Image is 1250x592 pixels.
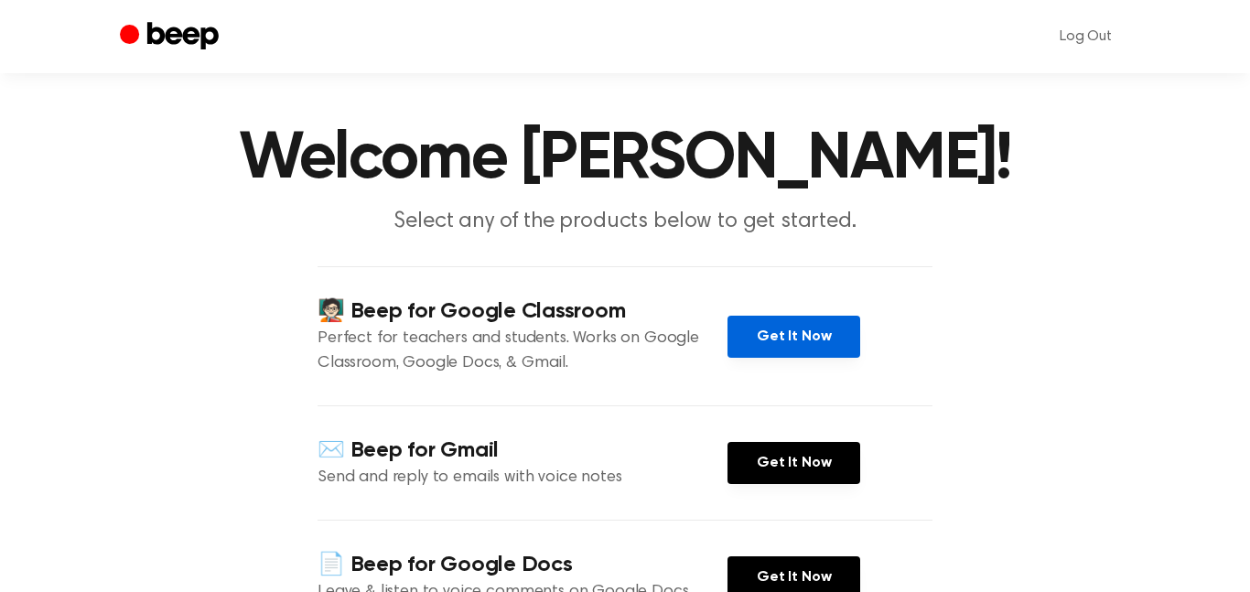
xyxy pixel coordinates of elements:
h4: 📄 Beep for Google Docs [318,550,727,580]
h4: ✉️ Beep for Gmail [318,436,727,466]
a: Get It Now [727,316,860,358]
p: Perfect for teachers and students. Works on Google Classroom, Google Docs, & Gmail. [318,327,727,376]
a: Log Out [1041,15,1130,59]
a: Get It Now [727,442,860,484]
p: Send and reply to emails with voice notes [318,466,727,490]
h4: 🧑🏻‍🏫 Beep for Google Classroom [318,296,727,327]
p: Select any of the products below to get started. [274,207,976,237]
h1: Welcome [PERSON_NAME]! [156,126,1094,192]
a: Beep [120,19,223,55]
